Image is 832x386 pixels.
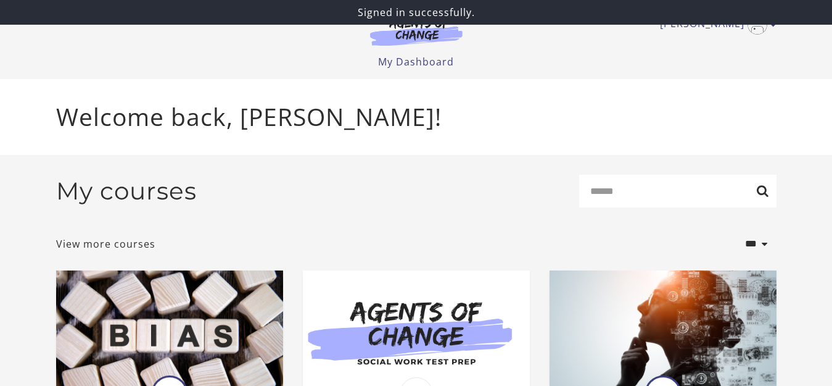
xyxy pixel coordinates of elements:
p: Signed in successfully. [5,5,827,20]
img: Agents of Change Logo [357,17,476,46]
h2: My courses [56,177,197,206]
a: Toggle menu [660,15,770,35]
p: Welcome back, [PERSON_NAME]! [56,99,776,135]
a: View more courses [56,237,155,251]
a: My Dashboard [378,55,454,69]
